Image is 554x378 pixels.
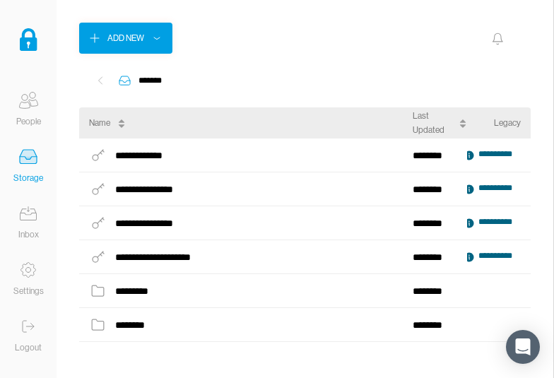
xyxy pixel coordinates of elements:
[18,228,39,242] div: Inbox
[506,330,540,364] div: Open Intercom Messenger
[13,284,44,298] div: Settings
[107,31,144,45] div: Add New
[79,23,172,54] button: Add New
[16,114,41,129] div: People
[13,171,43,185] div: Storage
[89,116,110,130] div: Name
[413,109,451,137] div: Last Updated
[15,341,42,355] div: Logout
[494,116,521,130] div: Legacy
